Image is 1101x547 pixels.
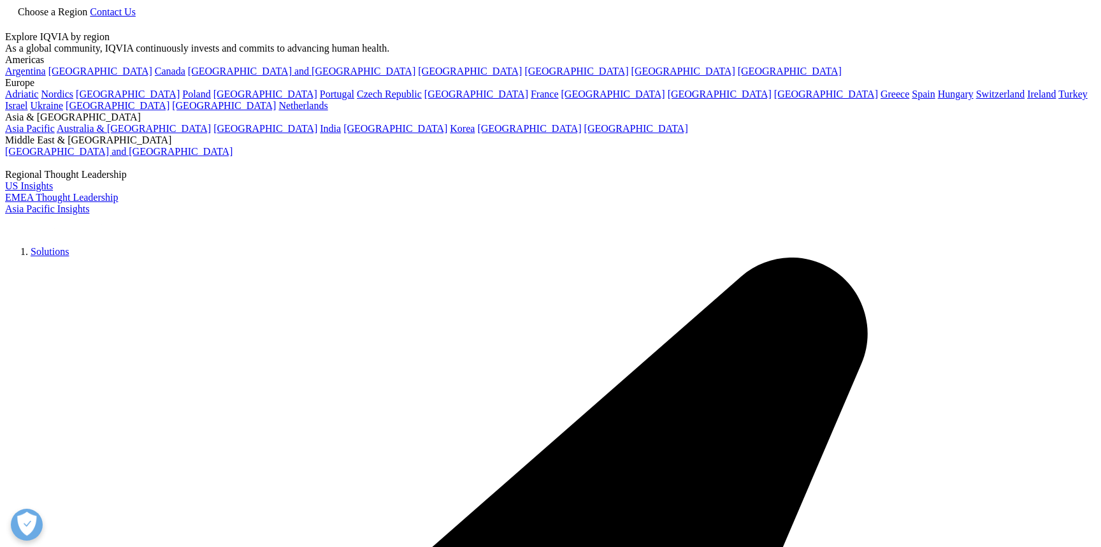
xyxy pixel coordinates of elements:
div: Middle East & [GEOGRAPHIC_DATA] [5,135,1096,146]
a: [GEOGRAPHIC_DATA] [631,66,735,77]
div: Americas [5,54,1096,66]
a: [GEOGRAPHIC_DATA] [66,100,169,111]
a: [GEOGRAPHIC_DATA] [213,89,317,99]
a: Canada [155,66,185,77]
a: Solutions [31,246,69,257]
a: [GEOGRAPHIC_DATA] [172,100,276,111]
a: [GEOGRAPHIC_DATA] [424,89,528,99]
a: [GEOGRAPHIC_DATA] [774,89,878,99]
a: Adriatic [5,89,38,99]
a: [GEOGRAPHIC_DATA] [668,89,772,99]
a: [GEOGRAPHIC_DATA] [343,123,447,134]
span: Choose a Region [18,6,87,17]
a: EMEA Thought Leadership [5,192,118,203]
a: Netherlands [278,100,327,111]
a: Asia Pacific Insights [5,203,89,214]
div: Regional Thought Leadership [5,169,1096,180]
a: Israel [5,100,28,111]
a: France [531,89,559,99]
a: [GEOGRAPHIC_DATA] [477,123,581,134]
img: IQVIA Healthcare Information Technology and Pharma Clinical Research Company [5,215,107,233]
a: [GEOGRAPHIC_DATA] and [GEOGRAPHIC_DATA] [5,146,233,157]
a: Argentina [5,66,46,77]
a: Switzerland [976,89,1025,99]
a: [GEOGRAPHIC_DATA] [561,89,665,99]
div: As a global community, IQVIA continuously invests and commits to advancing human health. [5,43,1096,54]
div: Asia & [GEOGRAPHIC_DATA] [5,112,1096,123]
button: Open Preferences [11,509,43,541]
a: [GEOGRAPHIC_DATA] [76,89,180,99]
a: Nordics [41,89,73,99]
a: [GEOGRAPHIC_DATA] [738,66,842,77]
a: Spain [912,89,935,99]
a: Turkey [1058,89,1088,99]
a: Asia Pacific [5,123,55,134]
a: [GEOGRAPHIC_DATA] [48,66,152,77]
a: Korea [450,123,475,134]
a: [GEOGRAPHIC_DATA] [524,66,628,77]
a: [GEOGRAPHIC_DATA] [418,66,522,77]
a: Greece [881,89,909,99]
div: Europe [5,77,1096,89]
a: Ukraine [31,100,64,111]
a: Contact Us [90,6,136,17]
a: US Insights [5,180,53,191]
a: Australia & [GEOGRAPHIC_DATA] [57,123,211,134]
a: India [320,123,341,134]
a: Ireland [1027,89,1056,99]
a: Czech Republic [357,89,422,99]
a: [GEOGRAPHIC_DATA] [213,123,317,134]
a: Poland [182,89,210,99]
a: Hungary [938,89,974,99]
div: Explore IQVIA by region [5,31,1096,43]
a: [GEOGRAPHIC_DATA] [584,123,688,134]
a: Portugal [320,89,354,99]
a: [GEOGRAPHIC_DATA] and [GEOGRAPHIC_DATA] [188,66,415,77]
